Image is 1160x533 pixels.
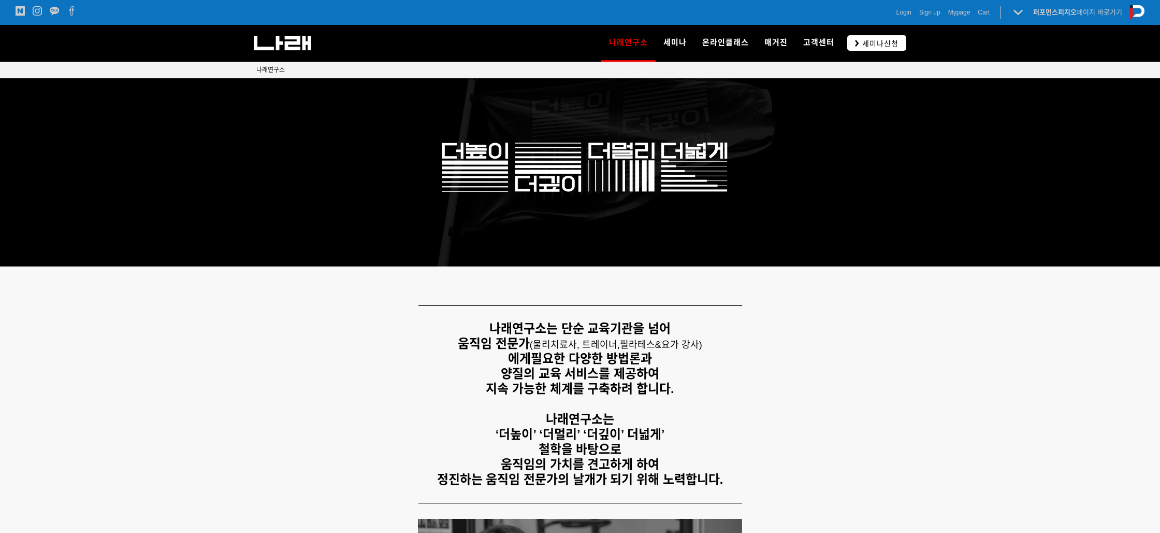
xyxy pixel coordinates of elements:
strong: 움직임의 가치를 견고하게 하여 [501,457,659,471]
a: 세미나신청 [847,35,906,50]
span: 물리치료사, 트레이너, [533,340,620,350]
a: 매거진 [757,25,795,61]
span: 나래연구소 [609,34,648,51]
strong: ‘더높이’ ‘더멀리’ ‘더깊이’ 더넓게’ [496,427,665,441]
a: 고객센터 [795,25,842,61]
strong: 필요한 다양한 방법론과 [531,352,651,366]
a: 퍼포먼스피지오페이지 바로가기 [1033,8,1122,16]
strong: 움직임 전문가 [458,336,530,350]
a: 나래연구소 [256,65,285,75]
strong: 퍼포먼스피지오 [1033,8,1077,16]
a: 세미나 [656,25,694,61]
a: Mypage [948,7,970,18]
span: 온라인클래스 [702,38,749,47]
a: 온라인클래스 [694,25,757,61]
span: 고객센터 [803,38,834,47]
a: 나래연구소 [601,25,656,61]
strong: 철학을 바탕으로 [539,442,622,456]
strong: 나래연구소는 [546,412,614,426]
span: ( [530,340,620,350]
strong: 양질의 교육 서비스를 제공하여 [501,367,659,381]
strong: 정진하는 움직임 전문가의 날개가 되기 위해 노력합니다. [437,472,723,486]
strong: 나래연구소는 단순 교육기관을 넘어 [489,321,671,335]
span: 세미나 [663,38,687,47]
strong: 에게 [508,352,531,366]
span: 나래연구소 [256,66,285,74]
span: 필라테스&요가 강사) [620,340,702,350]
a: Login [896,7,911,18]
strong: 지속 가능한 체계를 구축하려 합니다. [486,382,674,396]
span: 세미나신청 [859,38,898,49]
a: Sign up [919,7,940,18]
a: Cart [978,7,990,18]
span: 매거진 [764,38,788,47]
